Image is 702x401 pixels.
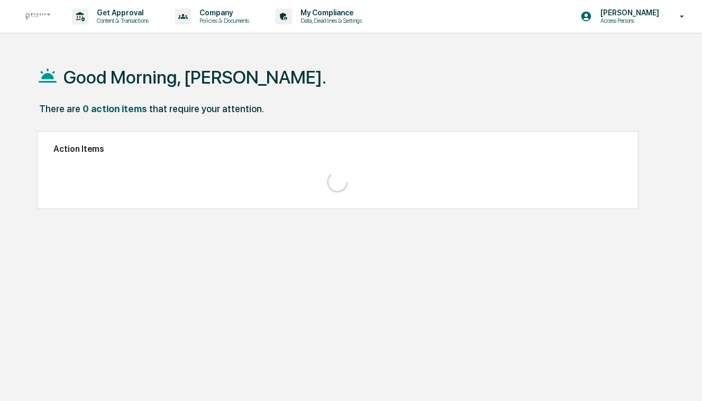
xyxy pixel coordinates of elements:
[191,8,254,17] p: Company
[191,17,254,24] p: Policies & Documents
[53,144,622,154] h2: Action Items
[592,8,664,17] p: [PERSON_NAME]
[25,13,51,20] img: logo
[88,8,154,17] p: Get Approval
[88,17,154,24] p: Content & Transactions
[592,17,664,24] p: Access Persons
[39,103,80,114] div: There are
[292,17,367,24] p: Data, Deadlines & Settings
[149,103,264,114] div: that require your attention.
[63,67,326,88] h1: Good Morning, [PERSON_NAME].
[83,103,147,114] div: 0 action items
[292,8,367,17] p: My Compliance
